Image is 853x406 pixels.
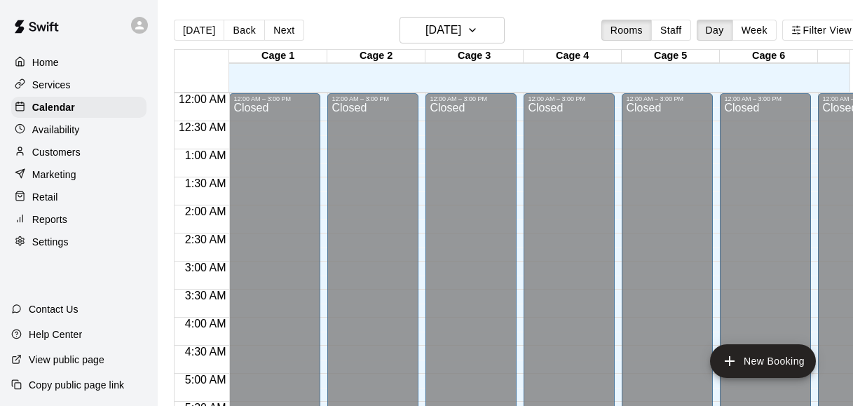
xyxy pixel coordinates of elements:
button: Next [264,20,303,41]
button: add [710,344,816,378]
a: Settings [11,231,146,252]
div: 12:00 AM – 3:00 PM [430,95,512,102]
button: Day [697,20,733,41]
div: Cage 2 [327,50,425,63]
p: View public page [29,353,104,367]
span: 4:30 AM [182,346,230,358]
div: Cage 3 [425,50,524,63]
div: Cage 1 [229,50,327,63]
button: [DATE] [174,20,224,41]
p: Retail [32,190,58,204]
span: 1:00 AM [182,149,230,161]
div: 12:00 AM – 3:00 PM [233,95,316,102]
a: Reports [11,209,146,230]
button: Back [224,20,265,41]
p: Services [32,78,71,92]
span: 2:30 AM [182,234,230,245]
a: Calendar [11,97,146,118]
p: Settings [32,235,69,249]
span: 1:30 AM [182,177,230,189]
button: Week [732,20,777,41]
span: 3:30 AM [182,290,230,302]
a: Customers [11,142,146,163]
p: Help Center [29,327,82,341]
a: Marketing [11,164,146,185]
span: 5:00 AM [182,374,230,386]
div: 12:00 AM – 3:00 PM [724,95,807,102]
p: Home [32,55,59,69]
p: Availability [32,123,80,137]
div: 12:00 AM – 3:00 PM [626,95,709,102]
p: Calendar [32,100,75,114]
a: Availability [11,119,146,140]
span: 12:30 AM [175,121,230,133]
span: 3:00 AM [182,262,230,273]
h6: [DATE] [425,20,461,40]
div: Cage 6 [720,50,818,63]
span: 2:00 AM [182,205,230,217]
div: 12:00 AM – 3:00 PM [528,95,610,102]
div: Cage 4 [524,50,622,63]
p: Copy public page link [29,378,124,392]
a: Services [11,74,146,95]
span: 12:00 AM [175,93,230,105]
div: 12:00 AM – 3:00 PM [332,95,414,102]
div: Cage 5 [622,50,720,63]
p: Reports [32,212,67,226]
button: Staff [651,20,691,41]
button: Rooms [601,20,652,41]
a: Home [11,52,146,73]
p: Customers [32,145,81,159]
p: Marketing [32,168,76,182]
p: Contact Us [29,302,79,316]
button: [DATE] [400,17,505,43]
a: Retail [11,187,146,208]
span: 4:00 AM [182,318,230,330]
